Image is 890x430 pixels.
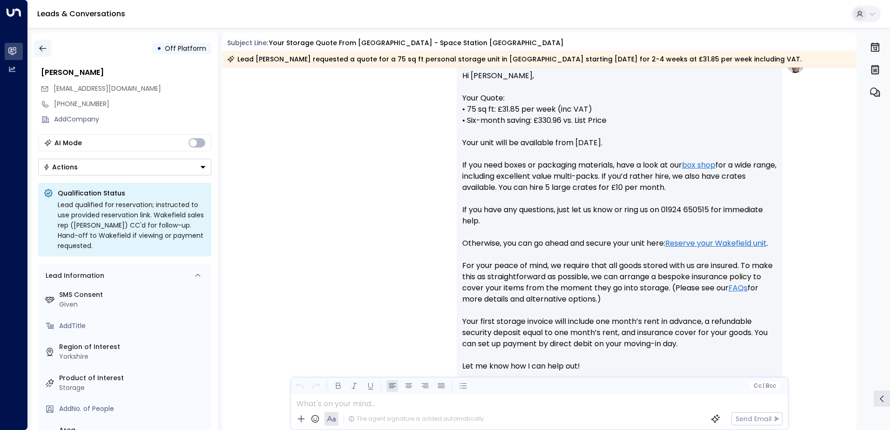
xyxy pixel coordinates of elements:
[294,380,305,392] button: Undo
[43,163,78,171] div: Actions
[38,159,211,175] button: Actions
[682,160,715,171] a: box shop
[310,380,322,392] button: Redo
[165,44,206,53] span: Off Platform
[54,138,82,148] div: AI Mode
[728,282,748,294] a: FAQs
[59,373,208,383] label: Product of Interest
[58,200,206,251] div: Lead qualified for reservation; instructed to use provided reservation link. Wakefield sales rep ...
[269,38,564,48] div: Your storage quote from [GEOGRAPHIC_DATA] - Space Station [GEOGRAPHIC_DATA]
[59,342,208,352] label: Region of Interest
[462,70,777,383] p: Hi [PERSON_NAME], Your Quote: • 75 sq ft: £31.85 per week (inc VAT) • Six-month saving: £330.96 v...
[227,54,802,64] div: Lead [PERSON_NAME] requested a quote for a 75 sq ft personal storage unit in [GEOGRAPHIC_DATA] st...
[59,352,208,362] div: Yorkshire
[59,300,208,309] div: Given
[38,159,211,175] div: Button group with a nested menu
[227,38,268,47] span: Subject Line:
[762,383,764,389] span: |
[59,404,208,414] div: AddNo. of People
[59,321,208,331] div: AddTitle
[59,290,208,300] label: SMS Consent
[37,8,125,19] a: Leads & Conversations
[753,383,775,389] span: Cc Bcc
[157,40,162,57] div: •
[54,114,211,124] div: AddCompany
[54,84,161,94] span: ashleygreenwood2000@googlemail.com
[348,415,484,423] div: The agent signature is added automatically
[665,238,767,249] a: Reserve your Wakefield unit
[59,383,208,393] div: Storage
[54,99,211,109] div: [PHONE_NUMBER]
[58,188,206,198] p: Qualification Status
[54,84,161,93] span: [EMAIL_ADDRESS][DOMAIN_NAME]
[749,382,779,390] button: Cc|Bcc
[42,271,104,281] div: Lead Information
[41,67,211,78] div: [PERSON_NAME]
